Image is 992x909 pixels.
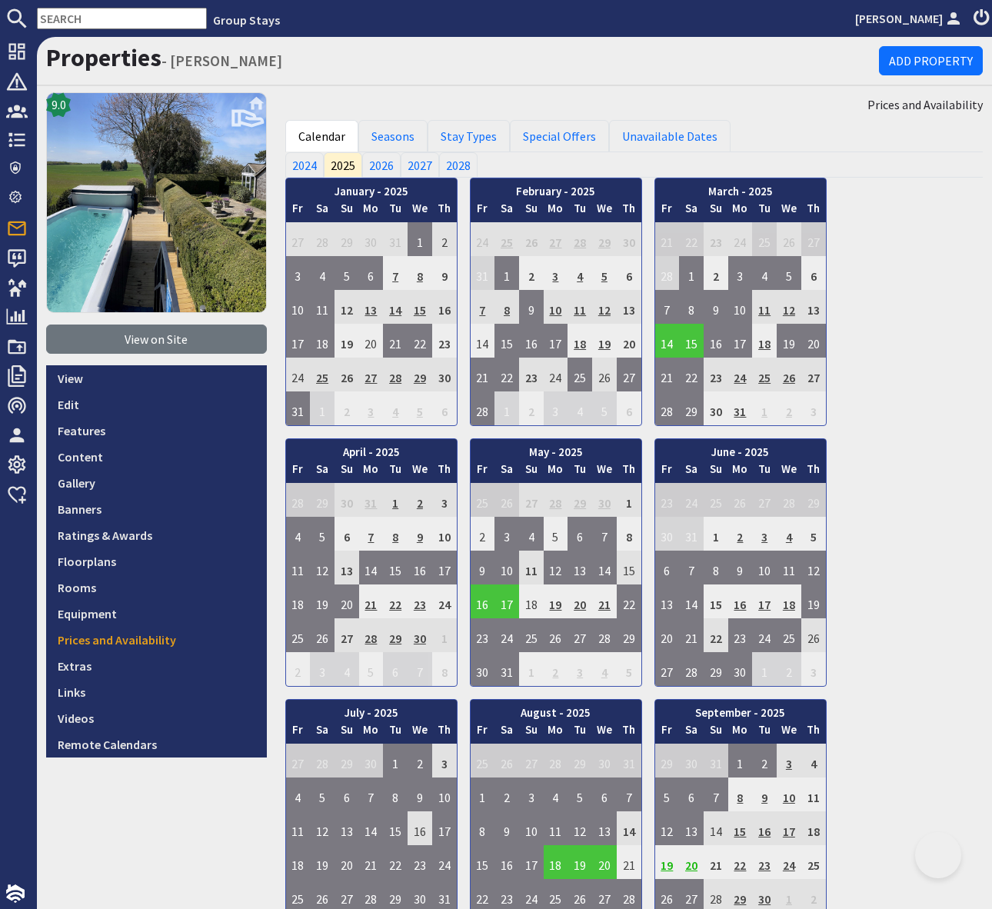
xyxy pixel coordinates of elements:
td: 2 [728,517,753,551]
a: [PERSON_NAME] [855,9,964,28]
a: Prices and Availability [46,627,267,653]
td: 16 [519,324,544,358]
td: 11 [286,551,311,584]
td: 5 [777,256,801,290]
td: 1 [679,256,704,290]
td: 23 [408,584,432,618]
td: 14 [655,324,680,358]
td: 2 [335,391,359,425]
td: 16 [432,290,457,324]
td: 19 [335,324,359,358]
td: 1 [310,391,335,425]
th: Su [335,200,359,222]
td: 7 [471,290,495,324]
th: June - 2025 [655,439,826,461]
td: 30 [592,483,617,517]
td: 18 [519,584,544,618]
td: 6 [617,256,641,290]
a: Properties [46,42,161,73]
td: 9 [408,517,432,551]
td: 27 [335,618,359,652]
td: 25 [471,483,495,517]
th: Sa [494,200,519,222]
td: 27 [286,222,311,256]
th: Th [801,461,826,483]
th: Su [519,200,544,222]
th: Mo [544,461,568,483]
a: 2027 [401,152,439,177]
td: 27 [801,358,826,391]
td: 30 [704,391,728,425]
a: 2028 [439,152,478,177]
td: 20 [568,584,592,618]
td: 13 [335,551,359,584]
small: - [PERSON_NAME] [161,52,282,70]
td: 28 [471,391,495,425]
th: Su [519,461,544,483]
td: 19 [310,584,335,618]
td: 24 [679,483,704,517]
a: Unavailable Dates [609,120,731,152]
th: March - 2025 [655,178,826,201]
td: 24 [471,222,495,256]
th: Th [617,200,641,222]
td: 10 [544,290,568,324]
td: 15 [679,324,704,358]
th: Fr [655,461,680,483]
td: 27 [544,222,568,256]
td: 21 [471,358,495,391]
td: 31 [383,222,408,256]
a: Calendar [285,120,358,152]
th: Mo [359,200,384,222]
td: 16 [408,551,432,584]
td: 16 [704,324,728,358]
td: 6 [432,391,457,425]
td: 12 [592,290,617,324]
th: Fr [471,461,495,483]
td: 7 [655,290,680,324]
a: Features [46,418,267,444]
a: Floorplans [46,548,267,574]
td: 1 [752,391,777,425]
a: Banners [46,496,267,522]
td: 28 [777,483,801,517]
td: 14 [383,290,408,324]
td: 28 [310,222,335,256]
td: 20 [335,584,359,618]
th: Tu [752,200,777,222]
td: 12 [335,290,359,324]
td: 22 [617,584,641,618]
td: 28 [655,391,680,425]
td: 8 [679,290,704,324]
th: We [408,200,432,222]
td: 30 [432,358,457,391]
td: 23 [655,483,680,517]
td: 4 [568,256,592,290]
td: 10 [432,517,457,551]
td: 12 [310,551,335,584]
td: 23 [519,358,544,391]
td: 22 [383,584,408,618]
td: 1 [704,517,728,551]
td: 20 [801,324,826,358]
td: 27 [359,358,384,391]
td: 4 [310,256,335,290]
input: SEARCH [37,8,207,29]
td: 11 [310,290,335,324]
td: 9 [432,256,457,290]
td: 3 [359,391,384,425]
td: 19 [592,324,617,358]
td: 30 [359,222,384,256]
td: 8 [704,551,728,584]
td: 19 [544,584,568,618]
span: 9.0 [52,95,66,114]
td: 31 [359,483,384,517]
td: 3 [544,391,568,425]
td: 8 [617,517,641,551]
td: 31 [728,391,753,425]
a: 9.0 [46,92,267,325]
td: 10 [752,551,777,584]
td: 8 [494,290,519,324]
img: staytech_i_w-64f4e8e9ee0a9c174fd5317b4b171b261742d2d393467e5bdba4413f4f884c10.svg [6,884,25,903]
a: Prices and Availability [867,95,983,114]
